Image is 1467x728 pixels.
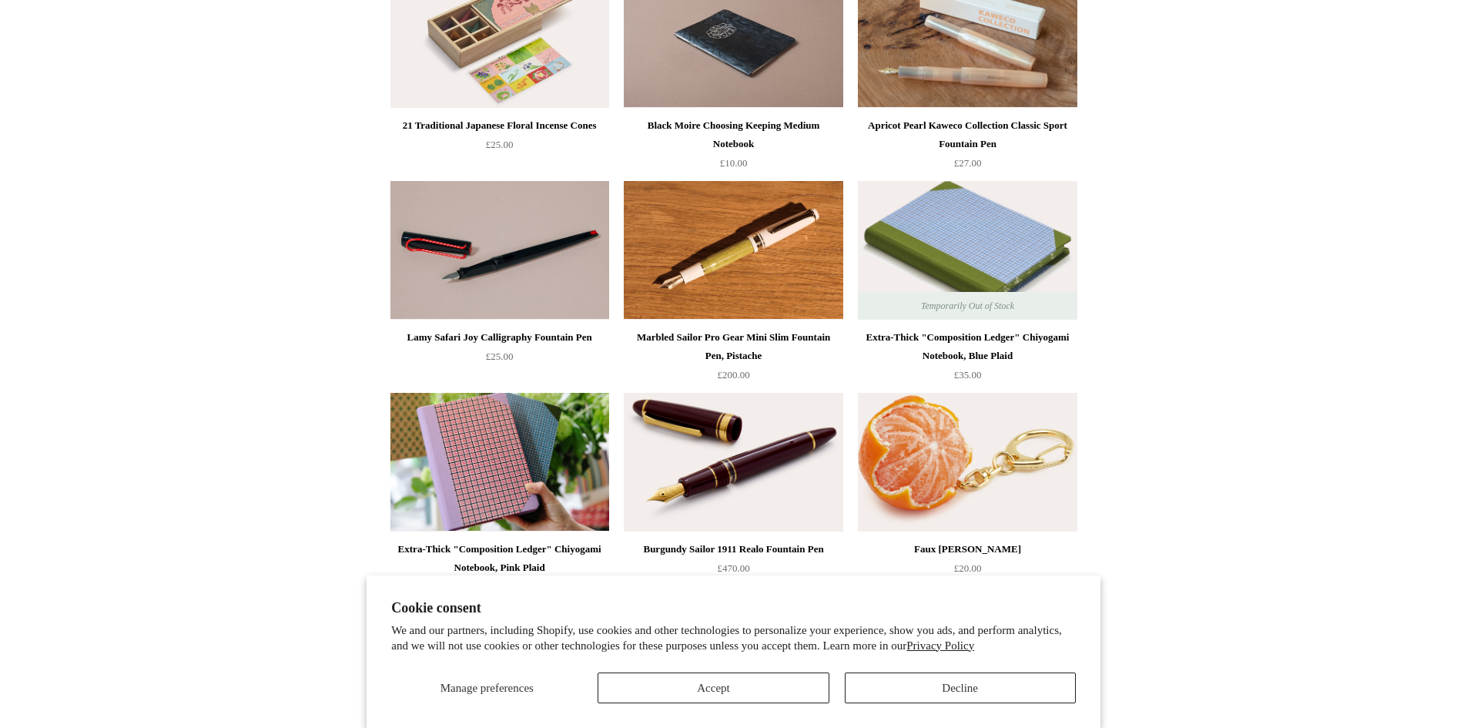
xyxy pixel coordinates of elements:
img: Extra-Thick "Composition Ledger" Chiyogami Notebook, Blue Plaid [858,181,1077,320]
img: Extra-Thick "Composition Ledger" Chiyogami Notebook, Pink Plaid [390,393,609,532]
div: Extra-Thick "Composition Ledger" Chiyogami Notebook, Pink Plaid [394,540,605,577]
img: Marbled Sailor Pro Gear Mini Slim Fountain Pen, Pistache [624,181,842,320]
div: Extra-Thick "Composition Ledger" Chiyogami Notebook, Blue Plaid [862,328,1073,365]
a: Marbled Sailor Pro Gear Mini Slim Fountain Pen, Pistache £200.00 [624,328,842,391]
a: Lamy Safari Joy Calligraphy Fountain Pen Lamy Safari Joy Calligraphy Fountain Pen [390,181,609,320]
a: Marbled Sailor Pro Gear Mini Slim Fountain Pen, Pistache Marbled Sailor Pro Gear Mini Slim Founta... [624,181,842,320]
span: £10.00 [720,157,748,169]
a: Extra-Thick "Composition Ledger" Chiyogami Notebook, Blue Plaid Extra-Thick "Composition Ledger" ... [858,181,1077,320]
div: 21 Traditional Japanese Floral Incense Cones [394,116,605,135]
a: Faux Clementine Keyring Faux Clementine Keyring [858,393,1077,532]
span: Manage preferences [440,682,534,694]
img: Faux Clementine Keyring [858,393,1077,532]
span: Temporarily Out of Stock [906,292,1030,320]
a: Extra-Thick "Composition Ledger" Chiyogami Notebook, Blue Plaid £35.00 [858,328,1077,391]
div: Burgundy Sailor 1911 Realo Fountain Pen [628,540,839,559]
span: £20.00 [954,562,982,574]
img: Burgundy Sailor 1911 Realo Fountain Pen [624,393,842,532]
span: £200.00 [717,369,749,381]
a: Burgundy Sailor 1911 Realo Fountain Pen Burgundy Sailor 1911 Realo Fountain Pen [624,393,842,532]
div: Faux [PERSON_NAME] [862,540,1073,559]
a: Burgundy Sailor 1911 Realo Fountain Pen £470.00 [624,540,842,603]
button: Manage preferences [391,673,582,703]
div: Apricot Pearl Kaweco Collection Classic Sport Fountain Pen [862,116,1073,153]
span: £35.00 [954,369,982,381]
p: We and our partners, including Shopify, use cookies and other technologies to personalize your ex... [391,623,1076,653]
div: Lamy Safari Joy Calligraphy Fountain Pen [394,328,605,347]
a: Extra-Thick "Composition Ledger" Chiyogami Notebook, Pink Plaid Extra-Thick "Composition Ledger" ... [390,393,609,532]
span: £25.00 [486,351,514,362]
a: Apricot Pearl Kaweco Collection Classic Sport Fountain Pen £27.00 [858,116,1077,179]
a: 21 Traditional Japanese Floral Incense Cones £25.00 [390,116,609,179]
span: £470.00 [717,562,749,574]
a: Extra-Thick "Composition Ledger" Chiyogami Notebook, Pink Plaid £35.00 [390,540,609,603]
h2: Cookie consent [391,600,1076,616]
button: Accept [598,673,829,703]
div: Black Moire Choosing Keeping Medium Notebook [628,116,839,153]
a: Black Moire Choosing Keeping Medium Notebook £10.00 [624,116,842,179]
span: £25.00 [486,139,514,150]
a: Lamy Safari Joy Calligraphy Fountain Pen £25.00 [390,328,609,391]
button: Decline [845,673,1076,703]
div: Marbled Sailor Pro Gear Mini Slim Fountain Pen, Pistache [628,328,839,365]
span: £27.00 [954,157,982,169]
img: Lamy Safari Joy Calligraphy Fountain Pen [390,181,609,320]
a: Faux [PERSON_NAME] £20.00 [858,540,1077,603]
a: Privacy Policy [906,639,974,652]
